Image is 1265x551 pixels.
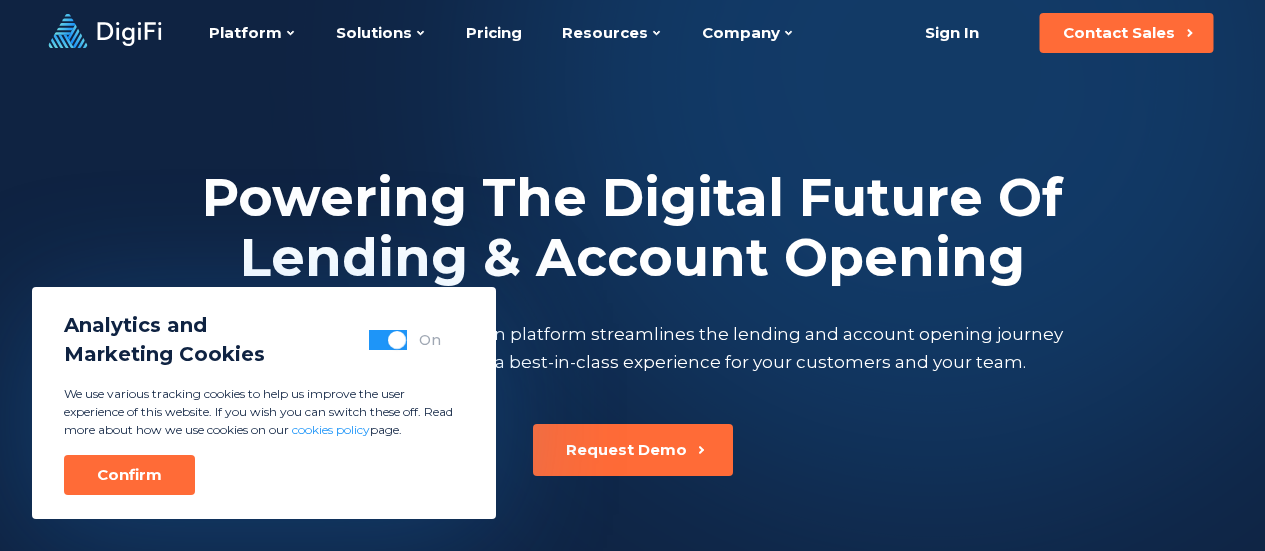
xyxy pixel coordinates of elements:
[198,320,1068,376] p: DigiFi’s all-in-one digital origination platform streamlines the lending and account opening jour...
[419,330,441,350] div: On
[1063,23,1175,43] div: Contact Sales
[533,424,733,476] button: Request Demo
[64,340,265,369] span: Marketing Cookies
[566,440,687,460] div: Request Demo
[64,311,265,340] span: Analytics and
[1039,13,1213,53] button: Contact Sales
[64,385,464,439] p: We use various tracking cookies to help us improve the user experience of this website. If you wi...
[64,455,195,495] button: Confirm
[97,465,162,485] div: Confirm
[292,422,370,437] a: cookies policy
[900,13,1003,53] a: Sign In
[198,168,1068,288] h2: Powering The Digital Future Of Lending & Account Opening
